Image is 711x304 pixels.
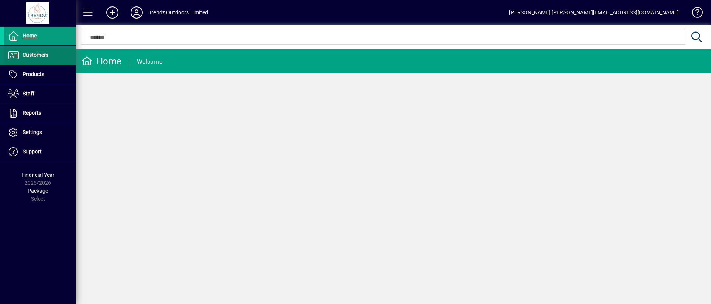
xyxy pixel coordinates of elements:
a: Staff [4,84,76,103]
span: Support [23,148,42,154]
a: Customers [4,46,76,65]
button: Profile [124,6,149,19]
a: Knowledge Base [686,2,702,26]
a: Settings [4,123,76,142]
span: Staff [23,90,34,97]
a: Products [4,65,76,84]
button: Add [100,6,124,19]
a: Reports [4,104,76,123]
span: Financial Year [22,172,54,178]
span: Home [23,33,37,39]
span: Products [23,71,44,77]
span: Reports [23,110,41,116]
div: Home [81,55,121,67]
span: Customers [23,52,48,58]
div: Welcome [137,56,162,68]
a: Support [4,142,76,161]
div: [PERSON_NAME] [PERSON_NAME][EMAIL_ADDRESS][DOMAIN_NAME] [509,6,679,19]
span: Settings [23,129,42,135]
span: Package [28,188,48,194]
div: Trendz Outdoors Limited [149,6,208,19]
